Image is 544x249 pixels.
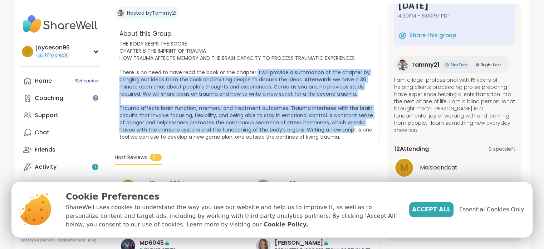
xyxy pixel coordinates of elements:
a: Rose68 [256,179,270,200]
a: MD6045 [139,239,164,247]
a: Host [20,176,100,193]
p: ShareWell uses cookies to understand the way you use our website and help us to improve it, as we... [66,203,398,229]
a: Chat [20,124,100,141]
div: Support [35,111,58,119]
a: Friends [20,141,100,158]
div: Coaching [35,94,63,102]
a: Safety Resources [20,238,55,243]
span: 1 [94,164,96,170]
div: Activity [35,163,57,171]
img: Rose68 [256,179,270,194]
a: MMaisieandcat [394,158,515,178]
iframe: Spotlight [93,95,98,101]
span: Host Reviews [115,154,147,161]
span: 1 Scheduled [74,78,98,84]
span: 1 Pro credit [45,52,67,58]
div: joyceson96 [36,44,70,52]
a: Cookie Policy. [264,220,308,229]
a: Redeem Code [58,238,85,243]
a: Rose68 [275,179,296,188]
a: Activity1 [20,158,100,176]
span: j [26,47,29,56]
a: a [121,179,135,200]
span: 0 spots left [489,145,515,153]
a: Blog [88,238,97,243]
button: Accept All [409,202,454,217]
span: 12 Attending [394,145,429,153]
span: M [400,161,408,175]
span: a [126,181,130,192]
div: Friends [35,146,55,154]
span: show less [394,126,515,134]
a: Coaching [20,90,100,107]
a: aprillogan282 [139,179,180,188]
a: [PERSON_NAME] [275,239,323,247]
a: Home1Scheduled [20,72,100,90]
div: Home [35,77,52,85]
span: 5+ [150,154,162,161]
span: Accept All [412,205,451,214]
a: Support [20,107,100,124]
span: Maisieandcat [420,163,457,172]
span: Essential Cookies Only [459,205,524,214]
div: Host [35,180,48,188]
div: Chat [35,129,49,137]
p: Cookie Preferences [66,190,398,203]
img: ShareWell Nav Logo [20,11,100,37]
